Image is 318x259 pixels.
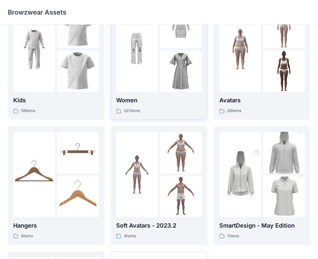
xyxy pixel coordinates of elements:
img: folder 2 [160,6,202,48]
img: folder 1 [219,28,261,70]
img: folder 2 [57,6,99,48]
img: folder 1 [116,28,158,70]
img: folder 3 [57,50,99,92]
img: folder 1 [116,153,158,195]
p: 59 items [21,107,35,114]
img: folder 3 [160,50,202,92]
img: folder 1 [13,153,55,195]
a: folder 1folder 2folder 3Hangers6items [8,126,104,245]
p: Women [116,96,202,105]
img: folder 2 [263,121,305,184]
img: folder 3 [57,175,99,217]
img: folder 2 [57,132,99,174]
img: folder 2 [263,6,305,48]
img: folder 1 [13,28,55,70]
p: Avatars [219,96,305,105]
p: Soft Avatars - 2023.2 [116,221,202,230]
img: folder 3 [263,165,305,228]
a: folder 1folder 2folder 3Kids59items [8,1,104,120]
img: folder 3 [160,175,202,217]
p: Kids [13,96,99,105]
p: 7 items [227,233,239,240]
a: folder 1folder 2folder 3SmartDesign - May Edition7items [214,126,310,245]
p: Browzwear Assets [8,8,66,17]
p: 221 items [124,107,140,114]
p: 26 items [227,107,241,114]
a: folder 1folder 2folder 3Soft Avatars - 2023.24items [111,126,207,245]
img: folder 2 [160,132,202,174]
a: folder 1folder 2folder 3Avatars26items [214,1,310,120]
p: 6 items [21,233,33,240]
p: SmartDesign - May Edition [219,221,305,230]
a: folder 1folder 2folder 3Women221items [111,1,207,120]
img: folder 1 [219,143,261,206]
p: Hangers [13,221,99,230]
p: 4 items [124,233,136,240]
img: folder 3 [263,50,305,92]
